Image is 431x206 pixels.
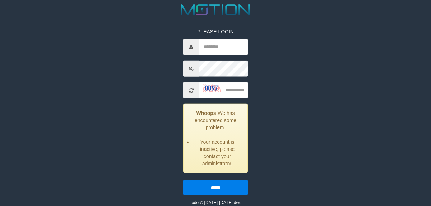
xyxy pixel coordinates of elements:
[193,138,242,167] li: Your account is inactive, please contact your administrator.
[183,104,248,173] div: We has encountered some problem.
[183,28,248,35] p: PLEASE LOGIN
[196,110,218,116] strong: Whoops!
[178,3,253,17] img: MOTION_logo.png
[189,200,241,205] small: code © [DATE]-[DATE] dwg
[203,84,221,91] img: captcha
